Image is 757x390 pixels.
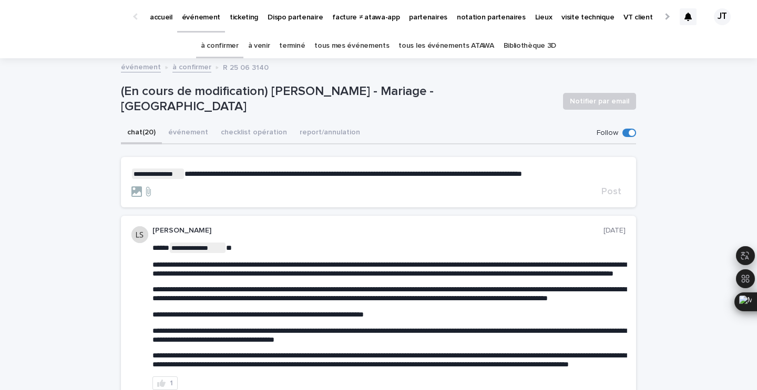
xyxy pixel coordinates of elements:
[223,61,269,72] p: R 25 06 3140
[248,34,270,58] a: à venir
[714,8,731,25] div: JT
[603,226,626,235] p: [DATE]
[214,122,293,144] button: checklist opération
[279,34,305,58] a: terminé
[170,380,173,387] div: 1
[162,122,214,144] button: événement
[121,84,555,114] p: (En cours de modification) [PERSON_NAME] - Mariage - [GEOGRAPHIC_DATA]
[597,129,618,138] p: Follow
[121,60,161,72] a: événement
[314,34,389,58] a: tous mes événements
[21,6,123,27] img: Ls34BcGeRexTGTNfXpUC
[570,96,629,107] span: Notifier par email
[201,34,239,58] a: à confirmer
[504,34,556,58] a: Bibliothèque 3D
[152,226,603,235] p: [PERSON_NAME]
[601,187,621,196] span: Post
[597,187,626,196] button: Post
[121,122,162,144] button: chat (20)
[152,376,178,390] button: 1
[293,122,366,144] button: report/annulation
[172,60,211,72] a: à confirmer
[563,93,636,110] button: Notifier par email
[398,34,494,58] a: tous les événements ATAWA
